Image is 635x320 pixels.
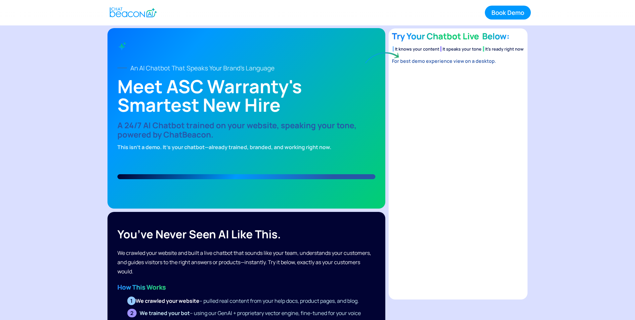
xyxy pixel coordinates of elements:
[117,226,281,242] strong: You’ve never seen AI like this.
[117,283,166,292] strong: How This Works
[440,46,482,52] li: It speaks your tone
[117,77,375,114] h1: Meet ASC Warranty's Smartest New Hire
[392,55,524,66] div: For best demo experience view on a desktop.
[491,8,524,17] div: Book Demo
[130,309,134,317] strong: 2
[130,64,275,72] strong: An AI Chatbot That Speaks Your Brand's Language
[485,6,531,20] a: Book Demo
[393,46,439,52] li: It knows your content
[104,4,161,20] a: home
[117,143,331,151] strong: This isn’t a demo. It’s your chatbot—already trained, branded, and working right now.
[130,297,133,304] strong: 1
[117,248,375,276] div: We crawled your website and built a live chatbot that sounds like your team, understands your cus...
[136,297,199,304] strong: We crawled your website
[140,309,190,317] strong: We trained your bot
[117,120,357,140] strong: A 24/7 AI Chatbot trained on your website, speaking your tone, powered by ChatBeacon.
[392,30,524,43] h4: Try Your Chatbot Live Below:
[124,296,375,306] li: – pulled real content from your help docs, product pages, and blog.
[483,46,524,52] li: It’s ready right now
[117,283,375,292] div: ‍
